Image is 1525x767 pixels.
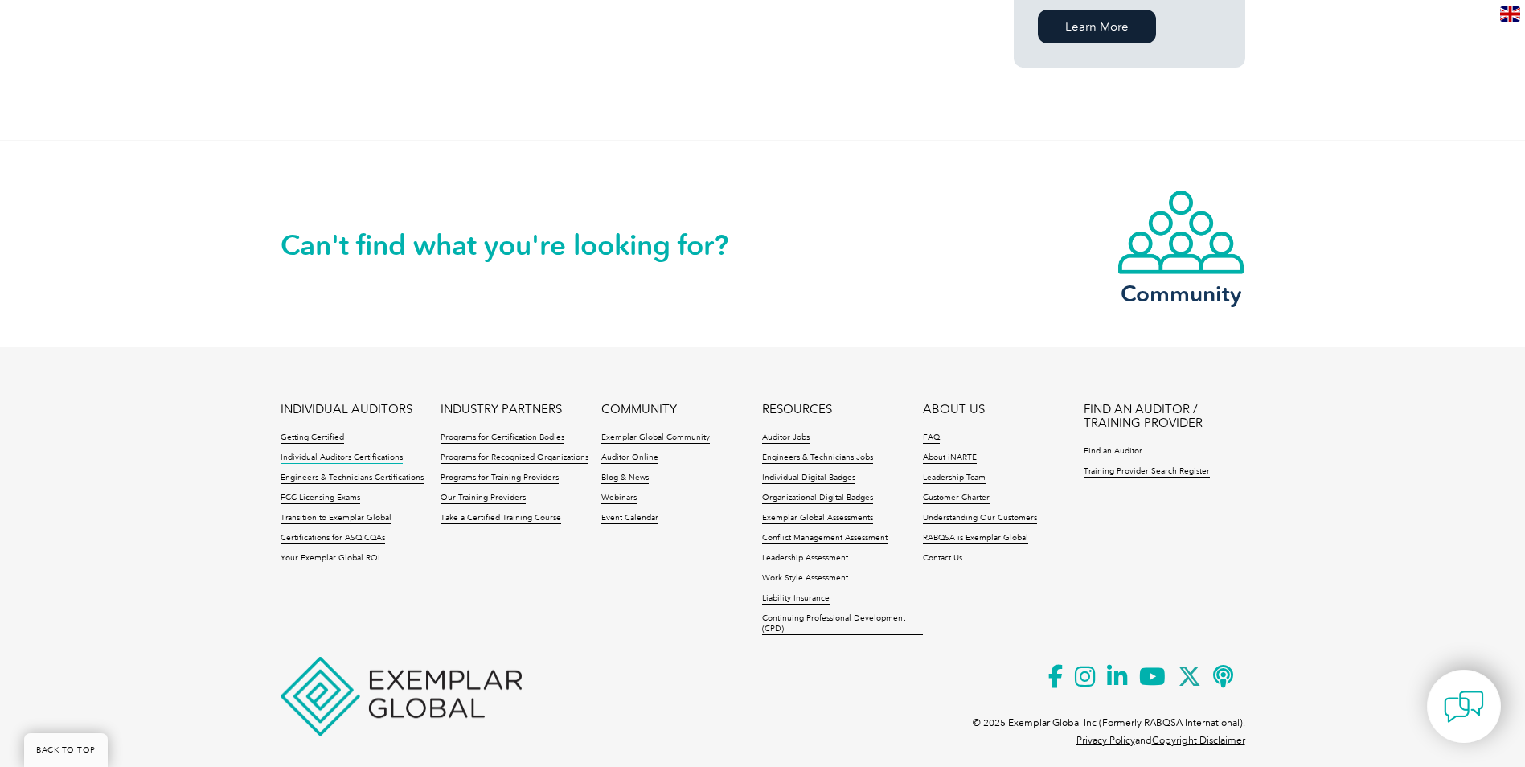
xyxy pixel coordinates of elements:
a: INDIVIDUAL AUDITORS [281,403,412,416]
img: icon-community.webp [1117,189,1245,276]
a: FIND AN AUDITOR / TRAINING PROVIDER [1084,403,1244,430]
a: Our Training Providers [441,493,526,504]
a: Programs for Recognized Organizations [441,453,588,464]
a: Engineers & Technicians Certifications [281,473,424,484]
a: Auditor Online [601,453,658,464]
h2: Can't find what you're looking for? [281,232,763,258]
a: Exemplar Global Community [601,433,710,444]
a: Privacy Policy [1076,735,1135,746]
a: Individual Digital Badges [762,473,855,484]
img: Exemplar Global [281,657,522,736]
p: © 2025 Exemplar Global Inc (Formerly RABQSA International). [973,714,1245,732]
a: Learn More [1038,10,1156,43]
a: Blog & News [601,473,649,484]
a: Certifications for ASQ CQAs [281,533,385,544]
a: Customer Charter [923,493,990,504]
a: Event Calendar [601,513,658,524]
a: Transition to Exemplar Global [281,513,391,524]
a: Work Style Assessment [762,573,848,584]
a: Understanding Our Customers [923,513,1037,524]
a: Find an Auditor [1084,446,1142,457]
a: Continuing Professional Development (CPD) [762,613,923,635]
a: Auditor Jobs [762,433,810,444]
a: Leadership Team [923,473,986,484]
a: Organizational Digital Badges [762,493,873,504]
p: and [1076,732,1245,749]
a: Engineers & Technicians Jobs [762,453,873,464]
a: Leadership Assessment [762,553,848,564]
a: Programs for Certification Bodies [441,433,564,444]
a: ABOUT US [923,403,985,416]
img: en [1500,6,1520,22]
a: Individual Auditors Certifications [281,453,403,464]
a: BACK TO TOP [24,733,108,767]
img: contact-chat.png [1444,687,1484,727]
a: Getting Certified [281,433,344,444]
a: Programs for Training Providers [441,473,559,484]
a: Conflict Management Assessment [762,533,888,544]
a: Your Exemplar Global ROI [281,553,380,564]
a: Liability Insurance [762,593,830,605]
a: FAQ [923,433,940,444]
a: FCC Licensing Exams [281,493,360,504]
a: RABQSA is Exemplar Global [923,533,1028,544]
a: RESOURCES [762,403,832,416]
a: Copyright Disclaimer [1152,735,1245,746]
a: Training Provider Search Register [1084,466,1210,478]
a: Exemplar Global Assessments [762,513,873,524]
a: INDUSTRY PARTNERS [441,403,562,416]
a: Webinars [601,493,637,504]
a: Community [1117,189,1245,304]
a: Contact Us [923,553,962,564]
h3: Community [1117,284,1245,304]
a: Take a Certified Training Course [441,513,561,524]
a: About iNARTE [923,453,977,464]
a: COMMUNITY [601,403,677,416]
